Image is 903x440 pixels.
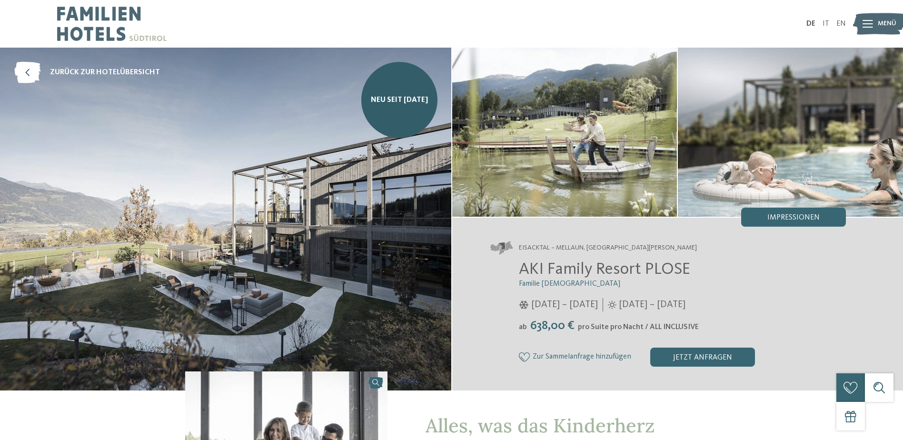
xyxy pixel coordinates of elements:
[533,353,631,361] span: Zur Sammelanfrage hinzufügen
[452,48,677,217] img: AKI: Alles, was das Kinderherz begehrt
[806,20,815,28] a: DE
[823,20,829,28] a: IT
[528,320,577,332] span: 638,00 €
[678,48,903,217] img: AKI: Alles, was das Kinderherz begehrt
[519,323,527,331] span: ab
[50,67,160,78] span: zurück zur Hotelübersicht
[836,20,846,28] a: EN
[608,300,616,309] i: Öffnungszeiten im Sommer
[519,243,697,253] span: Eisacktal – Mellaun, [GEOGRAPHIC_DATA][PERSON_NAME]
[578,323,699,331] span: pro Suite pro Nacht / ALL INCLUSIVE
[767,214,820,221] span: Impressionen
[878,19,896,29] span: Menü
[519,280,620,288] span: Familie [DEMOGRAPHIC_DATA]
[519,261,690,278] span: AKI Family Resort PLOSE
[14,62,160,83] a: zurück zur Hotelübersicht
[650,348,755,367] div: jetzt anfragen
[371,95,428,105] span: NEU seit [DATE]
[519,300,529,309] i: Öffnungszeiten im Winter
[619,298,685,311] span: [DATE] – [DATE]
[531,298,598,311] span: [DATE] – [DATE]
